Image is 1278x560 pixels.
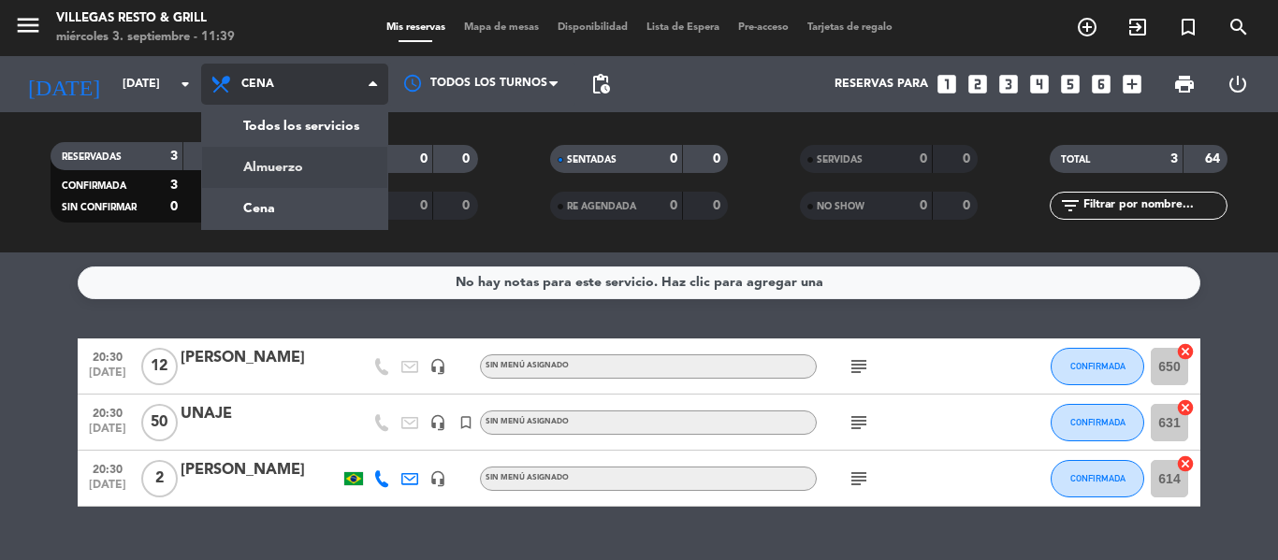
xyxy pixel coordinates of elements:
i: power_settings_new [1227,73,1249,95]
span: pending_actions [589,73,612,95]
strong: 0 [713,152,724,165]
span: TOTAL [1061,155,1090,165]
strong: 0 [670,199,677,212]
span: CONFIRMADA [1070,361,1126,371]
strong: 0 [462,152,473,165]
button: CONFIRMADA [1051,460,1144,497]
i: looks_4 [1027,72,1052,96]
strong: 0 [420,199,428,212]
span: CONFIRMADA [1070,473,1126,483]
span: Disponibilidad [548,22,637,33]
i: looks_3 [996,72,1021,96]
i: cancel [1176,454,1195,473]
span: CONFIRMADA [1070,417,1126,427]
i: headset_mic [429,470,446,487]
span: Mapa de mesas [455,22,548,33]
i: looks_two [966,72,990,96]
button: menu [14,11,42,46]
div: Villegas Resto & Grill [56,9,235,28]
strong: 0 [462,199,473,212]
i: [DATE] [14,64,113,105]
i: add_circle_outline [1076,16,1098,38]
div: No hay notas para este servicio. Haz clic para agregar una [456,272,823,294]
strong: 0 [920,152,927,165]
strong: 0 [920,199,927,212]
span: 20:30 [84,401,131,423]
i: cancel [1176,398,1195,417]
button: CONFIRMADA [1051,348,1144,385]
div: [PERSON_NAME] [181,458,340,482]
span: [DATE] [84,479,131,500]
input: Filtrar por nombre... [1082,195,1227,216]
i: exit_to_app [1126,16,1149,38]
span: Sin menú asignado [486,418,569,425]
span: Sin menú asignado [486,362,569,369]
span: RESERVADAS [62,152,122,162]
i: arrow_drop_down [174,73,196,95]
i: search [1227,16,1250,38]
span: Pre-acceso [729,22,798,33]
span: [DATE] [84,366,131,388]
span: Lista de Espera [637,22,729,33]
i: headset_mic [429,358,446,375]
div: miércoles 3. septiembre - 11:39 [56,28,235,47]
strong: 0 [963,199,974,212]
span: Tarjetas de regalo [798,22,902,33]
strong: 3 [170,150,178,163]
i: menu [14,11,42,39]
i: turned_in_not [457,414,474,431]
span: SERVIDAS [817,155,863,165]
span: print [1173,73,1196,95]
span: 20:30 [84,457,131,479]
i: looks_5 [1058,72,1082,96]
span: RE AGENDADA [567,202,636,211]
strong: 0 [170,200,178,213]
a: Todos los servicios [202,106,387,147]
span: 12 [141,348,178,385]
i: subject [848,467,870,490]
span: CONFIRMADA [62,181,126,191]
div: [PERSON_NAME] [181,346,340,370]
span: Mis reservas [377,22,455,33]
span: SIN CONFIRMAR [62,203,137,212]
strong: 0 [420,152,428,165]
a: Almuerzo [202,147,387,188]
i: subject [848,355,870,378]
div: LOG OUT [1211,56,1264,112]
i: subject [848,411,870,434]
strong: 64 [1205,152,1224,165]
span: Cena [241,78,274,91]
strong: 0 [713,199,724,212]
a: Cena [202,188,387,229]
span: SENTADAS [567,155,617,165]
strong: 3 [1170,152,1178,165]
i: looks_one [935,72,959,96]
strong: 0 [963,152,974,165]
button: CONFIRMADA [1051,404,1144,441]
span: 2 [141,460,178,497]
i: filter_list [1059,194,1082,217]
span: Reservas para [835,78,928,91]
span: Sin menú asignado [486,474,569,481]
i: headset_mic [429,414,446,431]
i: add_box [1120,72,1144,96]
span: NO SHOW [817,202,864,211]
strong: 3 [170,179,178,192]
span: [DATE] [84,423,131,444]
strong: 0 [670,152,677,165]
i: cancel [1176,342,1195,361]
i: turned_in_not [1177,16,1199,38]
i: looks_6 [1089,72,1113,96]
span: 50 [141,404,178,441]
span: 20:30 [84,345,131,366]
div: UNAJE [181,402,340,426]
